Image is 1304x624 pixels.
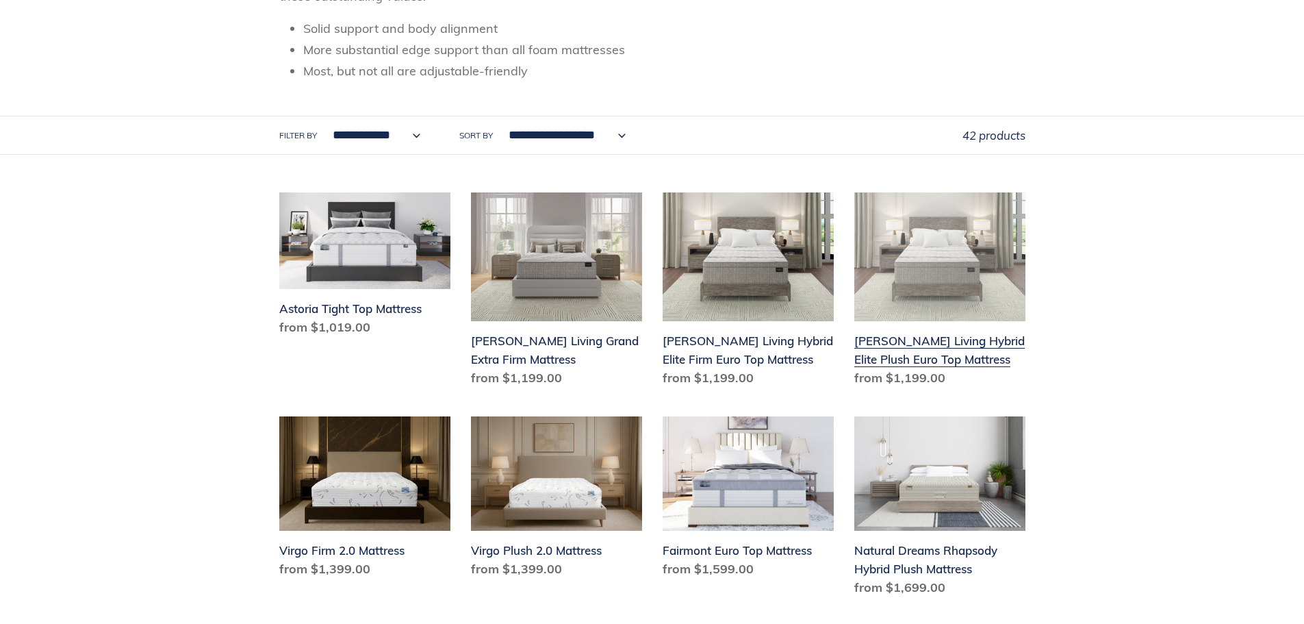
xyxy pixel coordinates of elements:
[303,19,1025,38] li: Solid support and body alignment
[663,416,834,584] a: Fairmont Euro Top Mattress
[303,40,1025,59] li: More substantial edge support than all foam mattresses
[854,192,1025,392] a: Scott Living Hybrid Elite Plush Euro Top Mattress
[663,192,834,392] a: Scott Living Hybrid Elite Firm Euro Top Mattress
[459,129,493,142] label: Sort by
[854,416,1025,602] a: Natural Dreams Rhapsody Hybrid Plush Mattress
[471,416,642,584] a: Virgo Plush 2.0 Mattress
[471,192,642,392] a: Scott Living Grand Extra Firm Mattress
[279,192,450,342] a: Astoria Tight Top Mattress
[962,128,1025,142] span: 42 products
[279,416,450,584] a: Virgo Firm 2.0 Mattress
[279,129,317,142] label: Filter by
[303,62,1025,80] li: Most, but not all are adjustable-friendly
